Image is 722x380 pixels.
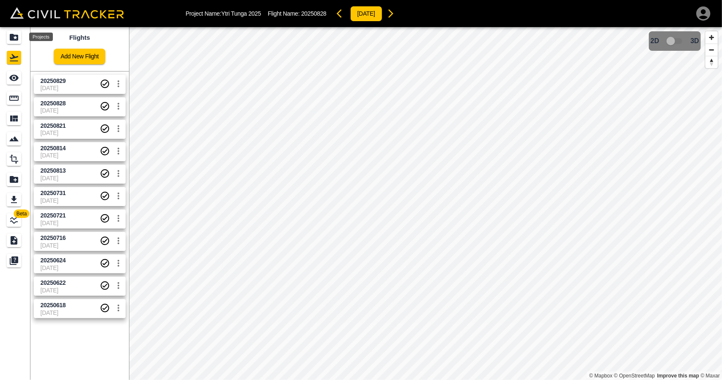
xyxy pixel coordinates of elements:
button: Zoom out [706,44,718,56]
a: Mapbox [589,373,612,379]
button: Reset bearing to north [706,56,718,68]
span: 20250828 [301,10,327,17]
p: Flight Name: [268,10,327,17]
p: Project Name: Ytri Tunga 2025 [186,10,261,17]
button: [DATE] [350,6,382,22]
a: Map feedback [657,373,699,379]
a: OpenStreetMap [614,373,655,379]
span: 3D [691,37,699,45]
img: Civil Tracker [10,7,124,19]
canvas: Map [129,27,722,380]
button: Zoom in [706,31,718,44]
span: 2D [651,37,659,45]
a: Maxar [700,373,720,379]
span: 3D model not uploaded yet [663,33,687,49]
div: Projects [29,33,53,41]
